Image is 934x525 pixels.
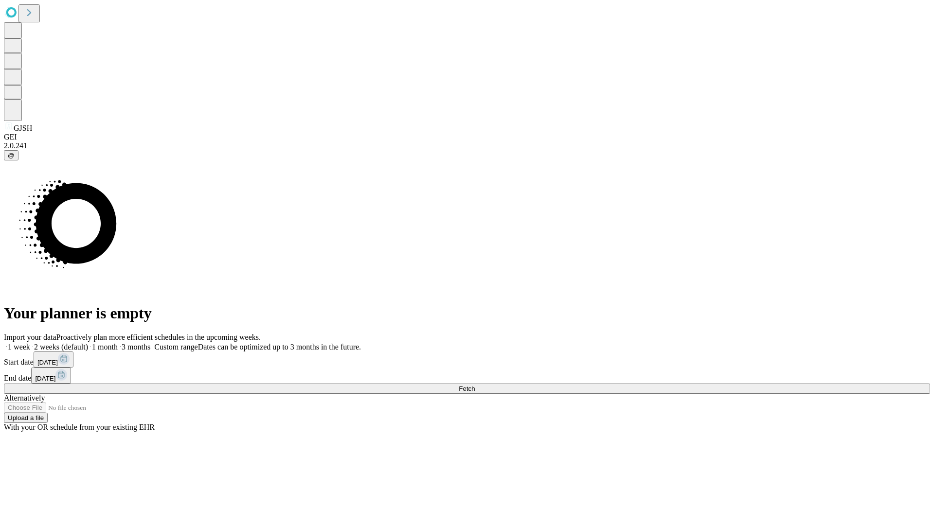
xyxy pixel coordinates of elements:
div: GEI [4,133,930,141]
span: 1 month [92,343,118,351]
span: @ [8,152,15,159]
span: [DATE] [37,359,58,366]
span: Alternatively [4,394,45,402]
button: [DATE] [31,367,71,384]
span: Proactively plan more efficient schedules in the upcoming weeks. [56,333,261,341]
span: 3 months [122,343,150,351]
div: Start date [4,351,930,367]
button: @ [4,150,18,160]
span: Fetch [459,385,475,392]
span: Import your data [4,333,56,341]
span: 2 weeks (default) [34,343,88,351]
button: Fetch [4,384,930,394]
button: Upload a file [4,413,48,423]
span: GJSH [14,124,32,132]
span: [DATE] [35,375,55,382]
span: Custom range [154,343,198,351]
button: [DATE] [34,351,73,367]
span: 1 week [8,343,30,351]
div: End date [4,367,930,384]
div: 2.0.241 [4,141,930,150]
h1: Your planner is empty [4,304,930,322]
span: With your OR schedule from your existing EHR [4,423,155,431]
span: Dates can be optimized up to 3 months in the future. [198,343,361,351]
